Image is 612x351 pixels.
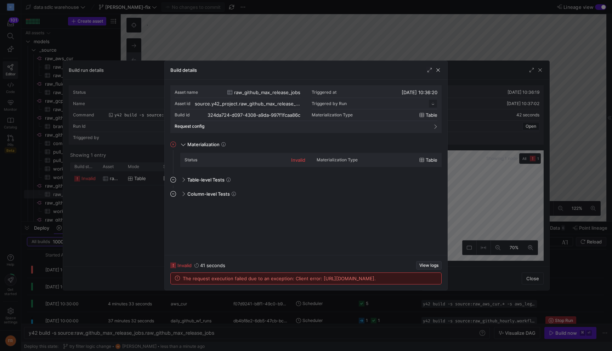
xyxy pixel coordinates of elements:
div: Triggered at [312,90,336,95]
span: invalid [177,263,192,268]
div: Build id [175,113,190,117]
y42-duration: 41 seconds [200,263,225,268]
div: Asset id [175,101,191,106]
div: 324da724-d097-4308-a9da-997f1fcaa86c [208,112,300,118]
span: Materialization [187,142,220,147]
div: Asset name [175,90,198,95]
mat-expansion-panel-header: Column-level Tests [170,188,442,200]
div: Status [185,157,197,162]
span: Table [426,112,437,118]
span: View logs [419,263,438,268]
span: Table-level Tests [187,177,225,183]
div: source.y42_project.raw_github_max_release_jobs.raw_github_max_release_jobs [195,101,300,107]
div: Materialization [170,153,442,174]
mat-expansion-panel-header: Table-level Tests [170,174,442,185]
span: raw_github_max_release_jobs [234,90,300,95]
div: invalid [291,157,305,163]
button: View logs [416,261,442,270]
span: Table [426,157,437,163]
h3: Build details [170,67,197,73]
mat-expansion-panel-header: Request config [175,121,437,132]
span: The request execution failed due to an exception: Client error: [URL][DOMAIN_NAME]. [183,276,376,281]
mat-panel-title: Request config [175,124,429,129]
span: Column-level Tests [187,191,230,197]
mat-expansion-panel-header: Materialization [170,139,442,150]
div: Materialization Type [317,157,358,162]
span: [DATE] 10:36:20 [402,90,437,95]
span: Materialization Type [312,113,353,117]
div: Triggered by Run [312,101,347,106]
